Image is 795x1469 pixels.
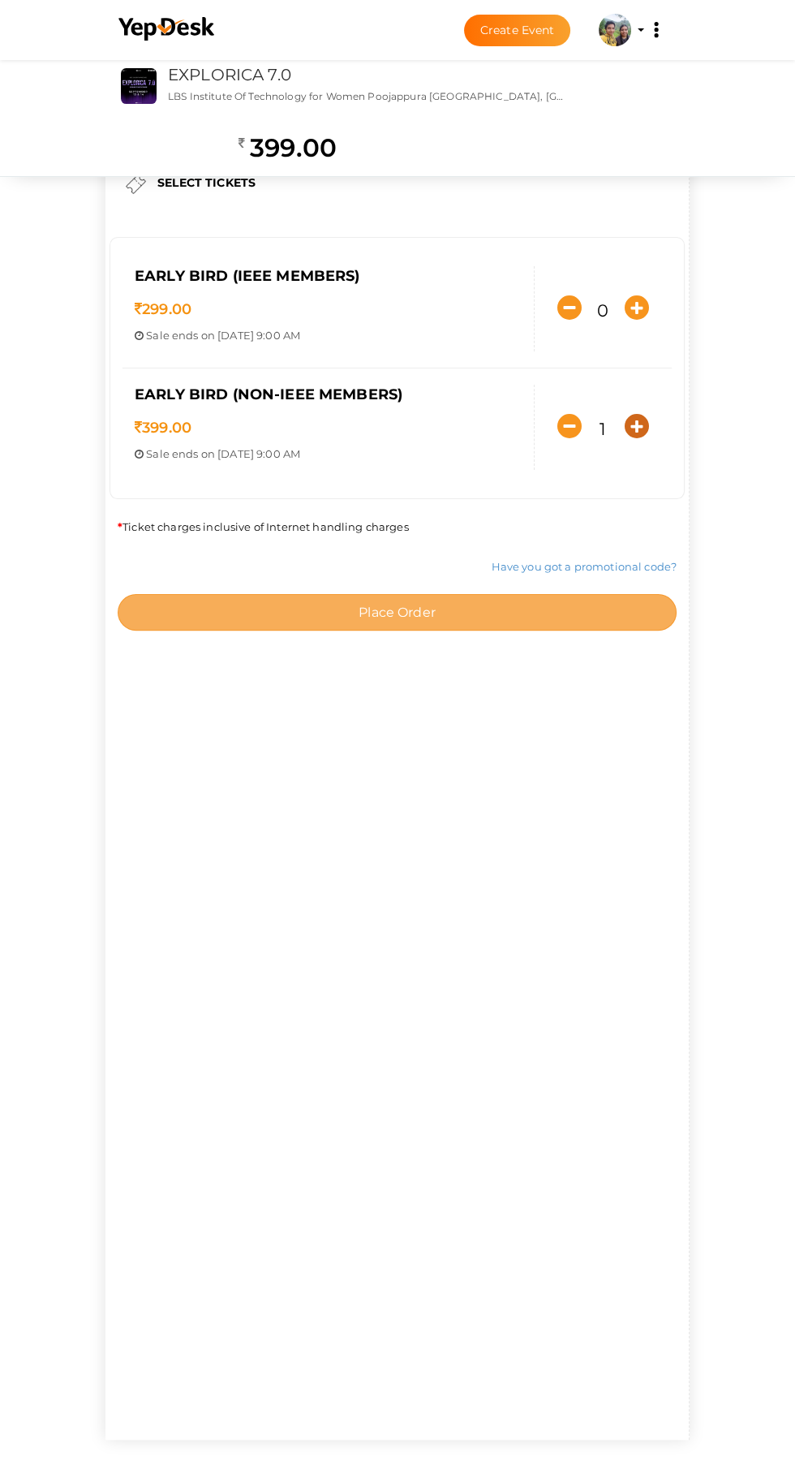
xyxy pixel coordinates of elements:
span: Early Bird (IEEE members) [135,267,360,285]
h2: 399.00 [238,131,337,164]
label: SELECT TICKETS [157,174,256,191]
a: EXPLORICA 7.0 [168,65,291,84]
img: ACg8ocJUgrphYe6B-Dj-KqA5TDKIq3hNN6nB9FHTo-z4hFgTSXIhYA0v=s100 [599,14,631,46]
span: Place Order [359,605,436,620]
p: LBS Institute Of Technology for Women Poojappura [GEOGRAPHIC_DATA], [GEOGRAPHIC_DATA] - [GEOGRAPH... [168,89,565,103]
span: Ticket charges inclusive of Internet handling charges [118,520,409,533]
span: Sale [146,447,170,460]
img: ticket.png [126,174,146,194]
a: Have you got a promotional code? [492,560,677,573]
p: ends on [DATE] 9:00 AM [135,328,522,343]
img: DWJQ7IGG_small.jpeg [121,68,157,104]
span: 299.00 [135,300,191,318]
span: Sale [146,329,170,342]
button: Place Order [118,594,677,631]
p: ends on [DATE] 9:00 AM [135,446,522,462]
button: Create Event [464,15,571,46]
span: 399.00 [135,419,191,437]
span: Early Bird (Non-IEEE members) [135,386,402,403]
